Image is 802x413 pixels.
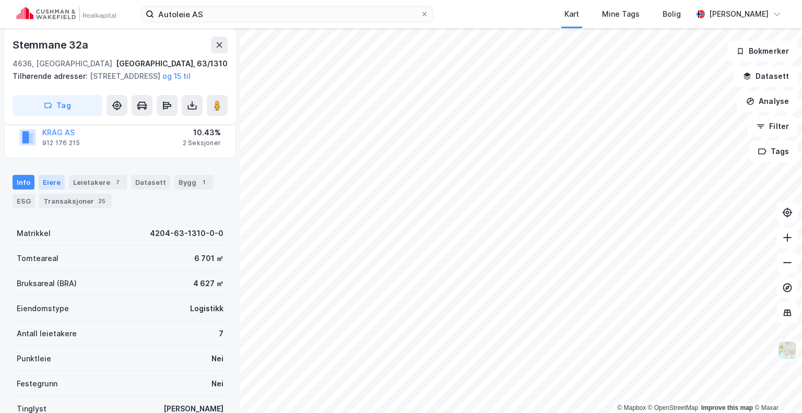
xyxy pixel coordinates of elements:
[183,126,221,139] div: 10.43%
[17,277,77,290] div: Bruksareal (BRA)
[17,352,51,365] div: Punktleie
[17,227,51,240] div: Matrikkel
[709,8,769,20] div: [PERSON_NAME]
[617,404,646,411] a: Mapbox
[602,8,640,20] div: Mine Tags
[750,363,802,413] div: Kontrollprogram for chat
[39,194,112,208] div: Transaksjoner
[211,352,223,365] div: Nei
[749,141,798,162] button: Tags
[13,72,90,80] span: Tilhørende adresser:
[219,327,223,340] div: 7
[13,57,112,70] div: 4636, [GEOGRAPHIC_DATA]
[17,327,77,340] div: Antall leietakere
[194,252,223,265] div: 6 701 ㎡
[17,7,116,21] img: cushman-wakefield-realkapital-logo.202ea83816669bd177139c58696a8fa1.svg
[701,404,753,411] a: Improve this map
[112,177,123,187] div: 7
[727,41,798,62] button: Bokmerker
[648,404,699,411] a: OpenStreetMap
[750,363,802,413] iframe: Chat Widget
[131,175,170,190] div: Datasett
[17,302,69,315] div: Eiendomstype
[777,340,797,360] img: Z
[17,377,57,390] div: Festegrunn
[174,175,213,190] div: Bygg
[69,175,127,190] div: Leietakere
[150,227,223,240] div: 4204-63-1310-0-0
[734,66,798,87] button: Datasett
[96,196,108,206] div: 25
[193,277,223,290] div: 4 627 ㎡
[42,139,80,147] div: 912 176 215
[737,91,798,112] button: Analyse
[211,377,223,390] div: Nei
[13,70,219,82] div: [STREET_ADDRESS]
[13,95,102,116] button: Tag
[663,8,681,20] div: Bolig
[183,139,221,147] div: 2 Seksjoner
[13,194,35,208] div: ESG
[198,177,209,187] div: 1
[564,8,579,20] div: Kart
[154,6,420,22] input: Søk på adresse, matrikkel, gårdeiere, leietakere eller personer
[190,302,223,315] div: Logistikk
[13,37,90,53] div: Stemmane 32a
[39,175,65,190] div: Eiere
[748,116,798,137] button: Filter
[116,57,228,70] div: [GEOGRAPHIC_DATA], 63/1310
[13,175,34,190] div: Info
[17,252,58,265] div: Tomteareal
